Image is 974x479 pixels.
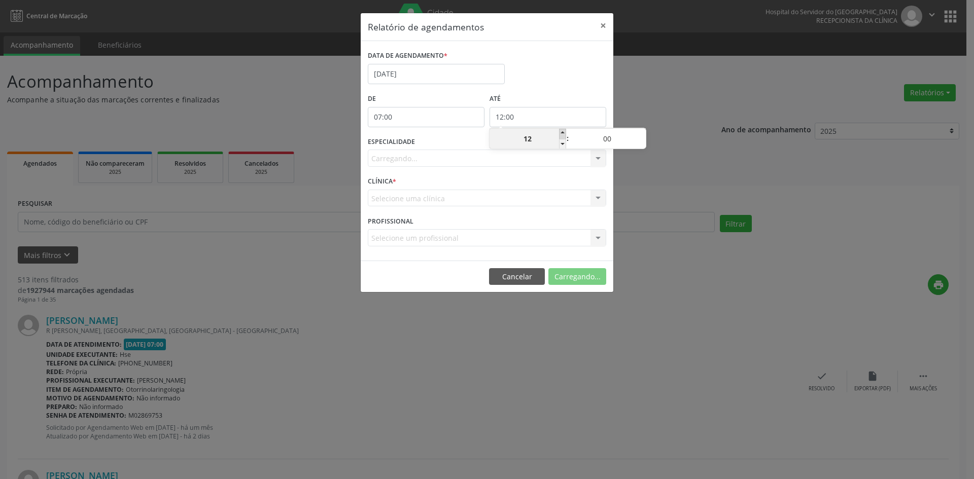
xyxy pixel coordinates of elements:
[490,107,606,127] input: Selecione o horário final
[368,213,413,229] label: PROFISSIONAL
[569,129,646,149] input: Minute
[490,91,606,107] label: ATÉ
[368,48,447,64] label: DATA DE AGENDAMENTO
[489,268,545,285] button: Cancelar
[368,174,396,190] label: CLÍNICA
[548,268,606,285] button: Carregando...
[368,107,484,127] input: Selecione o horário inicial
[566,128,569,149] span: :
[368,64,505,84] input: Selecione uma data ou intervalo
[368,20,484,33] h5: Relatório de agendamentos
[368,134,415,150] label: ESPECIALIDADE
[490,129,566,149] input: Hour
[593,13,613,38] button: Close
[368,91,484,107] label: De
